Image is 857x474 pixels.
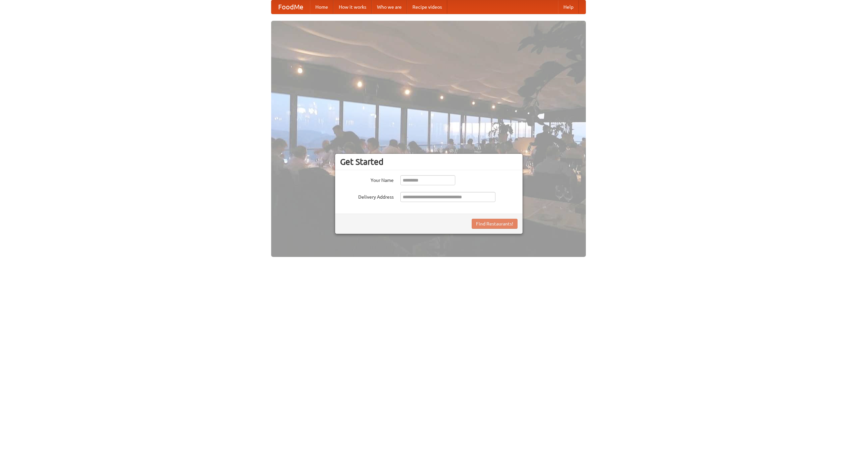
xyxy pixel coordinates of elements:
a: Home [310,0,333,14]
label: Your Name [340,175,394,184]
a: Who we are [372,0,407,14]
a: Help [558,0,579,14]
h3: Get Started [340,157,518,167]
label: Delivery Address [340,192,394,200]
a: How it works [333,0,372,14]
a: Recipe videos [407,0,447,14]
a: FoodMe [271,0,310,14]
button: Find Restaurants! [472,219,518,229]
